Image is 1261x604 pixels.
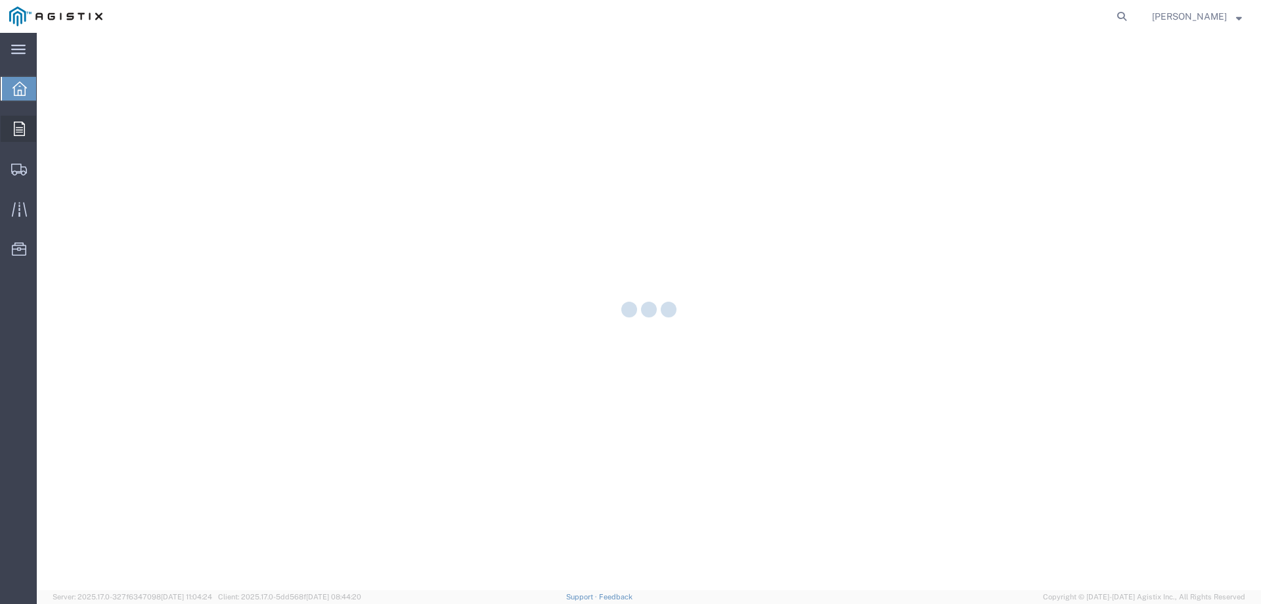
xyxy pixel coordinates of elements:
[306,593,361,601] span: [DATE] 08:44:20
[218,593,361,601] span: Client: 2025.17.0-5dd568f
[1152,9,1227,24] span: Dave Thomas
[9,7,102,26] img: logo
[161,593,212,601] span: [DATE] 11:04:24
[599,593,632,601] a: Feedback
[1151,9,1243,24] button: [PERSON_NAME]
[1043,592,1245,603] span: Copyright © [DATE]-[DATE] Agistix Inc., All Rights Reserved
[566,593,599,601] a: Support
[53,593,212,601] span: Server: 2025.17.0-327f6347098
